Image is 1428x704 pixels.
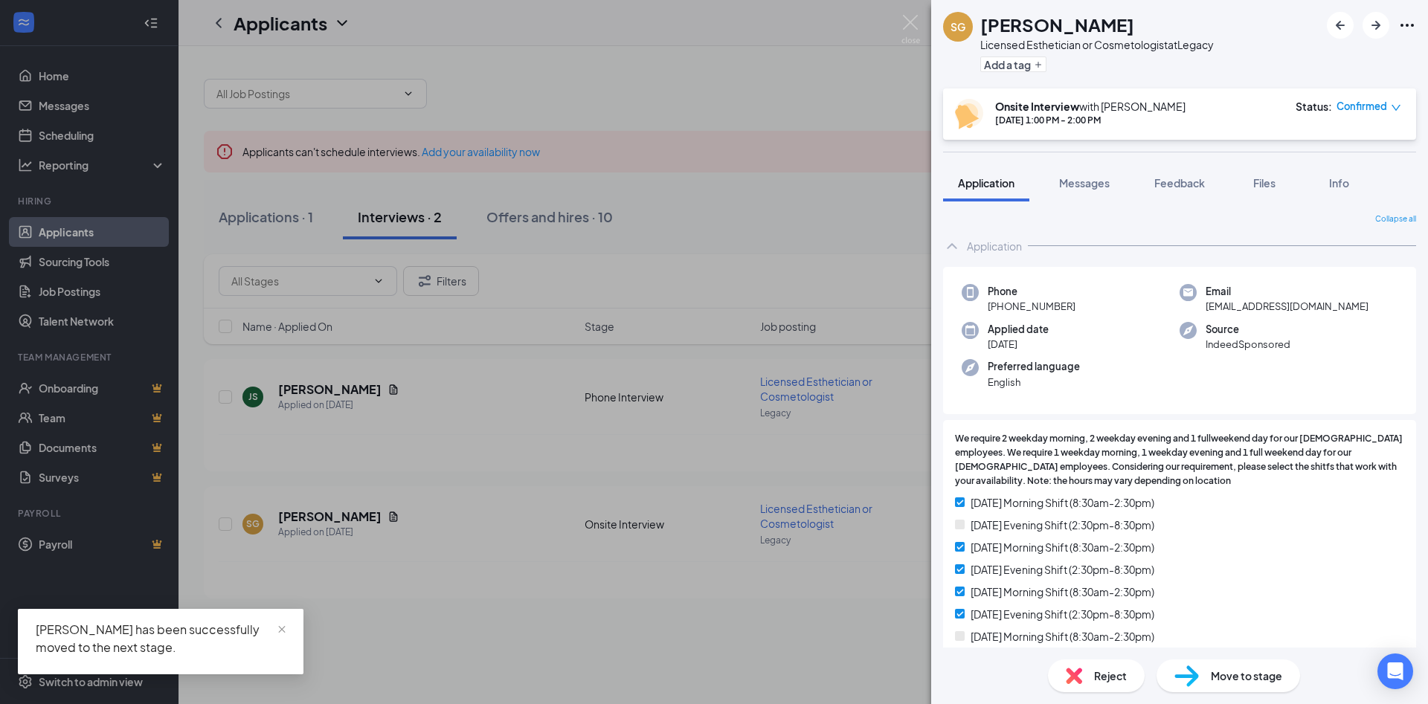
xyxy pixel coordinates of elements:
[980,56,1046,72] button: PlusAdd a tag
[1367,16,1385,34] svg: ArrowRight
[971,584,1154,600] span: [DATE] Morning Shift (8:30am-2:30pm)
[971,494,1154,511] span: [DATE] Morning Shift (8:30am-2:30pm)
[1253,176,1276,190] span: Files
[988,322,1049,337] span: Applied date
[971,628,1154,645] span: [DATE] Morning Shift (8:30am-2:30pm)
[1398,16,1416,34] svg: Ellipses
[995,100,1079,113] b: Onsite Interview
[951,19,965,34] div: SG
[955,432,1404,488] span: We require 2 weekday morning, 2 weekday evening and 1 fullweekend day for our [DEMOGRAPHIC_DATA] ...
[995,114,1186,126] div: [DATE] 1:00 PM - 2:00 PM
[971,561,1154,578] span: [DATE] Evening Shift (2:30pm-8:30pm)
[988,284,1075,299] span: Phone
[1391,103,1401,113] span: down
[1363,12,1389,39] button: ArrowRight
[1206,284,1368,299] span: Email
[971,517,1154,533] span: [DATE] Evening Shift (2:30pm-8:30pm)
[988,299,1075,314] span: [PHONE_NUMBER]
[36,621,286,656] div: [PERSON_NAME] has been successfully moved to the next stage.
[1206,299,1368,314] span: [EMAIL_ADDRESS][DOMAIN_NAME]
[1059,176,1110,190] span: Messages
[1206,322,1290,337] span: Source
[1154,176,1205,190] span: Feedback
[1206,337,1290,352] span: IndeedSponsored
[980,12,1134,37] h1: [PERSON_NAME]
[1375,213,1416,225] span: Collapse all
[1211,668,1282,684] span: Move to stage
[971,606,1154,622] span: [DATE] Evening Shift (2:30pm-8:30pm)
[277,624,287,635] span: close
[1034,60,1043,69] svg: Plus
[1296,99,1332,114] div: Status :
[967,239,1022,253] div: Application
[1337,99,1387,114] span: Confirmed
[988,337,1049,352] span: [DATE]
[1377,653,1413,689] div: Open Intercom Messenger
[1327,12,1354,39] button: ArrowLeftNew
[958,176,1014,190] span: Application
[1094,668,1127,684] span: Reject
[1331,16,1349,34] svg: ArrowLeftNew
[943,237,961,255] svg: ChevronUp
[988,359,1080,374] span: Preferred language
[980,37,1214,52] div: Licensed Esthetician or Cosmetologist at Legacy
[1329,176,1349,190] span: Info
[988,375,1080,390] span: English
[971,539,1154,555] span: [DATE] Morning Shift (8:30am-2:30pm)
[995,99,1186,114] div: with [PERSON_NAME]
